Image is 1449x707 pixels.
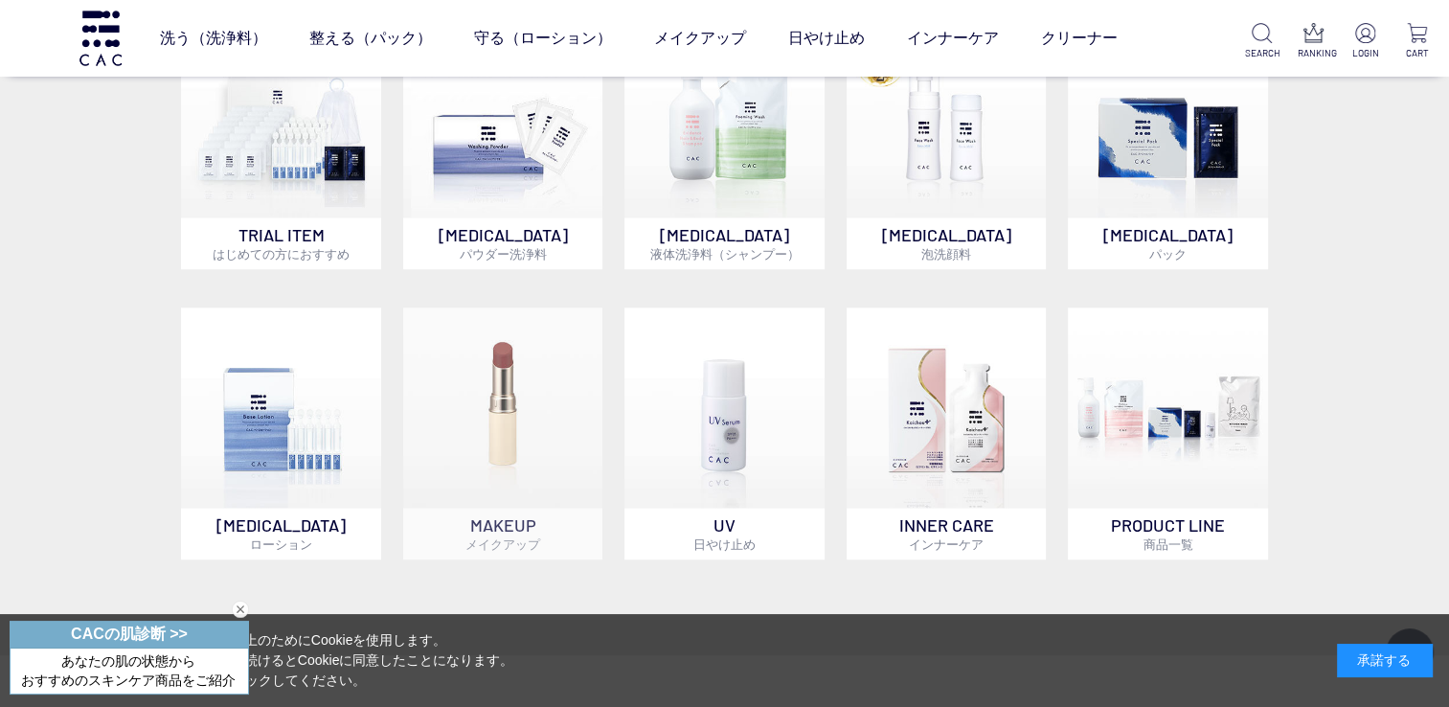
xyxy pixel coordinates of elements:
[693,536,756,552] span: 日やけ止め
[653,11,745,65] a: メイクアップ
[16,630,514,691] div: 当サイトでは、お客様へのサービス向上のためにCookieを使用します。 「承諾する」をクリックするか閲覧を続けるとCookieに同意したことになります。 詳細はこちらの をクリックしてください。
[181,508,381,559] p: [MEDICAL_DATA]
[403,17,603,269] a: [MEDICAL_DATA]パウダー洗浄料
[460,246,547,262] span: パウダー洗浄料
[1297,23,1330,60] a: RANKING
[1143,536,1192,552] span: 商品一覧
[847,17,1047,217] img: 泡洗顔料
[181,17,381,269] a: トライアルセット TRIAL ITEMはじめての方におすすめ
[624,508,825,559] p: UV
[1400,46,1434,60] p: CART
[1068,508,1268,559] p: PRODUCT LINE
[403,308,603,559] a: MAKEUPメイクアップ
[213,246,350,262] span: はじめての方におすすめ
[909,536,984,552] span: インナーケア
[1245,46,1279,60] p: SEARCH
[1348,46,1382,60] p: LOGIN
[847,17,1047,269] a: 泡洗顔料 [MEDICAL_DATA]泡洗顔料
[847,508,1047,559] p: INNER CARE
[1068,308,1268,559] a: PRODUCT LINE商品一覧
[250,536,312,552] span: ローション
[787,11,864,65] a: 日やけ止め
[906,11,998,65] a: インナーケア
[1068,17,1268,269] a: [MEDICAL_DATA]パック
[1040,11,1117,65] a: クリーナー
[1149,246,1187,262] span: パック
[159,11,266,65] a: 洗う（洗浄料）
[921,246,971,262] span: 泡洗顔料
[624,308,825,559] a: UV日やけ止め
[847,308,1047,559] a: インナーケア INNER CAREインナーケア
[847,217,1047,269] p: [MEDICAL_DATA]
[1400,23,1434,60] a: CART
[649,246,799,262] span: 液体洗浄料（シャンプー）
[181,217,381,269] p: TRIAL ITEM
[1348,23,1382,60] a: LOGIN
[403,508,603,559] p: MAKEUP
[624,17,825,269] a: [MEDICAL_DATA]液体洗浄料（シャンプー）
[403,217,603,269] p: [MEDICAL_DATA]
[1337,644,1433,677] div: 承諾する
[1068,217,1268,269] p: [MEDICAL_DATA]
[624,217,825,269] p: [MEDICAL_DATA]
[1245,23,1279,60] a: SEARCH
[308,11,431,65] a: 整える（パック）
[847,308,1047,508] img: インナーケア
[181,17,381,217] img: トライアルセット
[473,11,611,65] a: 守る（ローション）
[465,536,540,552] span: メイクアップ
[1297,46,1330,60] p: RANKING
[181,308,381,559] a: [MEDICAL_DATA]ローション
[77,11,125,65] img: logo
